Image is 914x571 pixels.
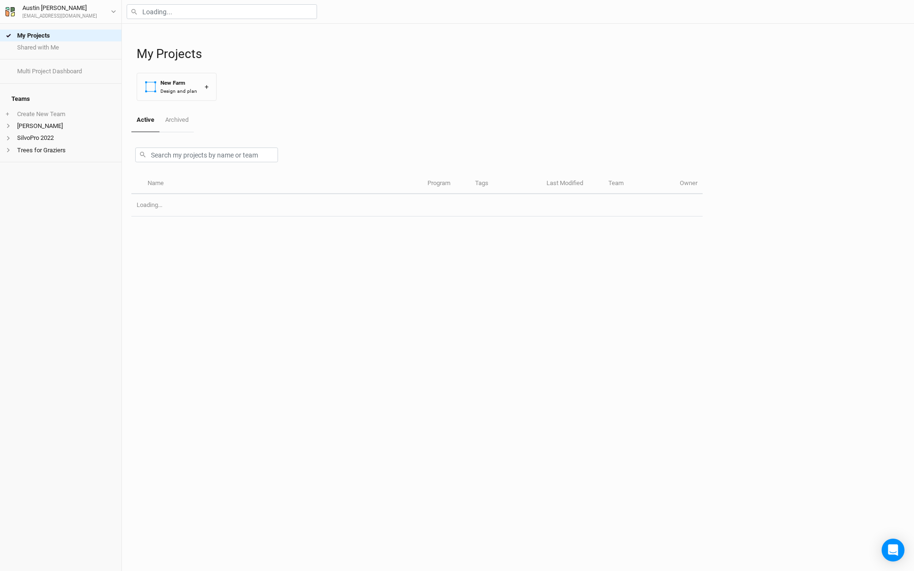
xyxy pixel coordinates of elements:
div: + [205,82,209,92]
button: Austin [PERSON_NAME][EMAIL_ADDRESS][DOMAIN_NAME] [5,3,117,20]
th: Owner [675,174,703,194]
th: Last Modified [541,174,603,194]
input: Loading... [127,4,317,19]
div: Open Intercom Messenger [882,539,904,561]
input: Search my projects by name or team [135,148,278,162]
th: Tags [470,174,541,194]
h4: Teams [6,89,116,108]
button: New FarmDesign and plan+ [137,73,217,101]
th: Team [603,174,675,194]
a: Archived [159,108,193,131]
a: Active [131,108,159,132]
h1: My Projects [137,47,904,61]
div: Austin [PERSON_NAME] [22,3,97,13]
div: New Farm [160,79,197,87]
td: Loading... [131,194,703,217]
div: Design and plan [160,88,197,95]
div: [EMAIL_ADDRESS][DOMAIN_NAME] [22,13,97,20]
th: Program [422,174,470,194]
th: Name [142,174,422,194]
span: + [6,110,9,118]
